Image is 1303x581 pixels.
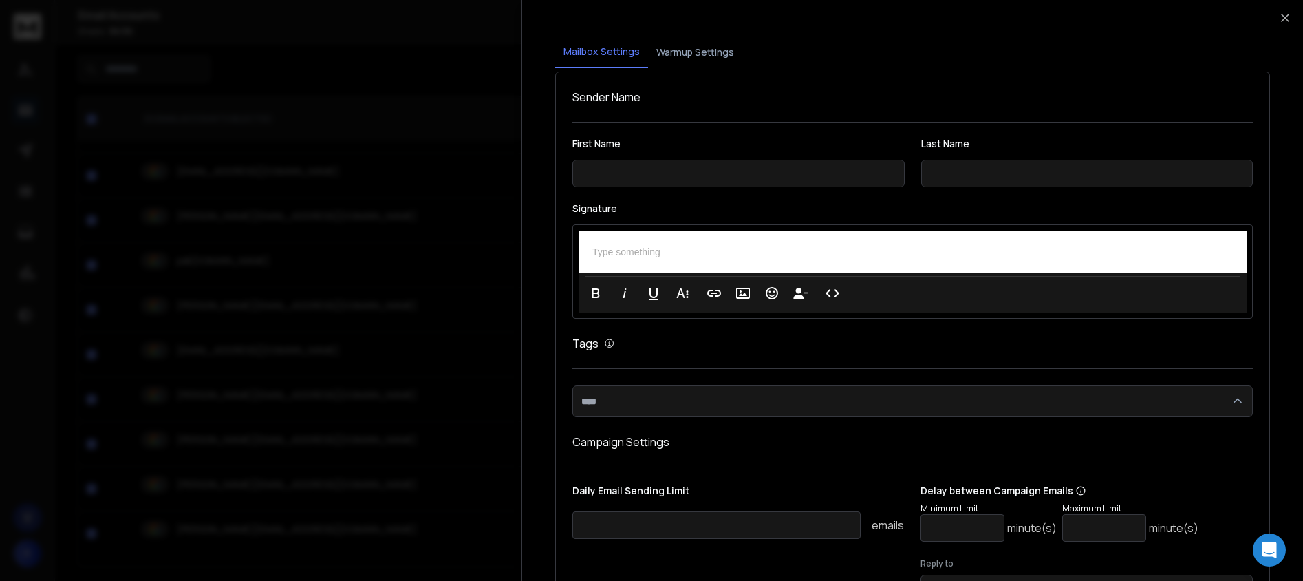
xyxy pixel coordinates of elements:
[920,139,1253,149] label: Last Name
[819,279,846,307] button: Code View
[572,335,599,352] h1: Tags
[872,517,904,534] p: emails
[788,279,814,307] button: Insert Unsubscribe Link
[612,279,638,307] button: Italic (⌘I)
[572,139,905,149] label: First Name
[920,484,1198,498] p: Delay between Campaign Emails
[648,37,742,67] button: Warmup Settings
[1062,503,1198,514] p: Maximum Limit
[1007,520,1057,536] p: minute(s)
[701,279,727,307] button: Insert Link (⌘K)
[572,484,905,503] p: Daily Email Sending Limit
[669,279,696,307] button: More Text
[572,204,1253,213] label: Signature
[572,89,1253,105] h1: Sender Name
[583,279,609,307] button: Bold (⌘B)
[555,36,648,68] button: Mailbox Settings
[920,503,1057,514] p: Minimum Limit
[920,558,1253,569] label: Reply to
[640,279,667,307] button: Underline (⌘U)
[572,434,1253,450] h1: Campaign Settings
[730,279,756,307] button: Insert Image (⌘P)
[1149,520,1198,536] p: minute(s)
[1253,534,1286,567] div: Open Intercom Messenger
[759,279,785,307] button: Emoticons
